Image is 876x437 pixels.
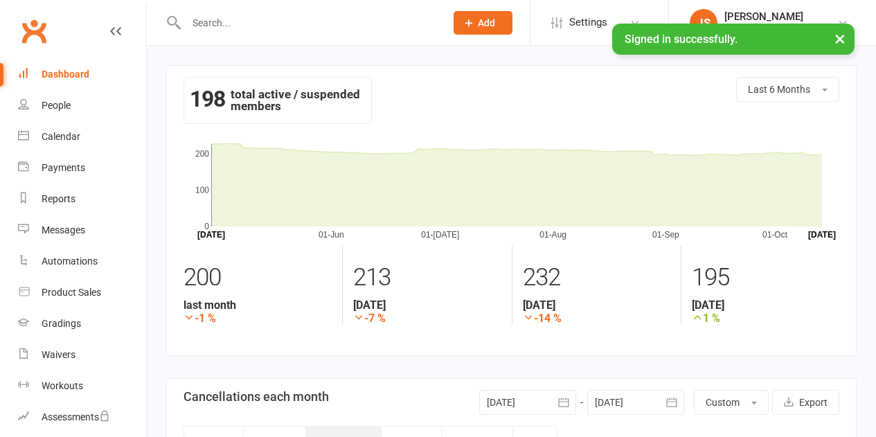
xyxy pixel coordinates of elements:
[42,100,71,111] div: People
[42,349,75,360] div: Waivers
[748,84,810,95] span: Last 6 Months
[706,397,740,408] span: Custom
[18,152,146,184] a: Payments
[42,162,85,173] div: Payments
[184,390,329,404] h3: Cancellations each month
[17,14,51,48] a: Clubworx
[184,298,332,312] strong: last month
[18,215,146,246] a: Messages
[353,298,501,312] strong: [DATE]
[18,371,146,402] a: Workouts
[42,411,110,422] div: Assessments
[184,77,372,124] div: total active / suspended members
[694,390,769,415] button: Custom
[42,287,101,298] div: Product Sales
[42,131,80,142] div: Calendar
[692,257,839,298] div: 195
[690,9,717,37] div: JS
[625,33,738,46] span: Signed in successfully.
[18,277,146,308] a: Product Sales
[42,193,75,204] div: Reports
[190,89,225,109] strong: 198
[42,69,89,80] div: Dashboard
[18,308,146,339] a: Gradings
[18,90,146,121] a: People
[828,24,852,53] button: ×
[724,10,803,23] div: [PERSON_NAME]
[18,339,146,371] a: Waivers
[724,23,803,35] div: Higher Jiu Jitsu
[18,246,146,277] a: Automations
[184,312,332,325] strong: -1 %
[182,13,436,33] input: Search...
[478,17,495,28] span: Add
[18,121,146,152] a: Calendar
[569,7,607,38] span: Settings
[42,224,85,235] div: Messages
[772,390,839,415] button: Export
[42,380,83,391] div: Workouts
[18,402,146,433] a: Assessments
[42,256,98,267] div: Automations
[736,77,839,102] button: Last 6 Months
[454,11,512,35] button: Add
[692,312,839,325] strong: 1 %
[42,318,81,329] div: Gradings
[523,298,670,312] strong: [DATE]
[523,312,670,325] strong: -14 %
[523,257,670,298] div: 232
[184,257,332,298] div: 200
[18,184,146,215] a: Reports
[18,59,146,90] a: Dashboard
[353,312,501,325] strong: -7 %
[692,298,839,312] strong: [DATE]
[353,257,501,298] div: 213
